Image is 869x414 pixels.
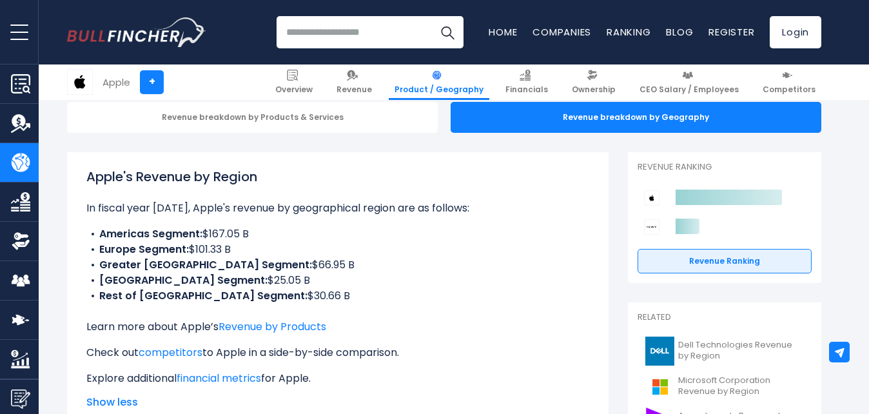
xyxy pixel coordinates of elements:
[572,84,616,95] span: Ownership
[431,16,464,48] button: Search
[763,84,815,95] span: Competitors
[331,64,378,100] a: Revenue
[770,16,821,48] a: Login
[678,375,804,397] span: Microsoft Corporation Revenue by Region
[99,257,312,272] b: Greater [GEOGRAPHIC_DATA] Segment:
[451,102,821,133] div: Revenue breakdown by Geography
[99,273,268,288] b: [GEOGRAPHIC_DATA] Segment:
[86,319,589,335] p: Learn more about Apple’s
[708,25,754,39] a: Register
[532,25,591,39] a: Companies
[638,333,812,369] a: Dell Technologies Revenue by Region
[566,64,621,100] a: Ownership
[500,64,554,100] a: Financials
[638,249,812,273] a: Revenue Ranking
[644,219,659,235] img: Sony Group Corporation competitors logo
[489,25,517,39] a: Home
[666,25,693,39] a: Blog
[638,162,812,173] p: Revenue Ranking
[86,395,589,410] span: Show less
[634,64,745,100] a: CEO Salary / Employees
[86,242,589,257] li: $101.33 B
[86,288,589,304] li: $30.66 B
[275,84,313,95] span: Overview
[86,345,589,360] p: Check out to Apple in a side-by-side comparison.
[607,25,650,39] a: Ranking
[86,371,589,386] p: Explore additional for Apple.
[678,340,804,362] span: Dell Technologies Revenue by Region
[638,369,812,404] a: Microsoft Corporation Revenue by Region
[140,70,164,94] a: +
[337,84,372,95] span: Revenue
[395,84,483,95] span: Product / Geography
[67,17,206,47] img: Bullfincher logo
[505,84,548,95] span: Financials
[645,372,674,401] img: MSFT logo
[177,371,261,386] a: financial metrics
[638,312,812,323] p: Related
[67,17,206,47] a: Go to homepage
[640,84,739,95] span: CEO Salary / Employees
[645,337,674,366] img: DELL logo
[86,273,589,288] li: $25.05 B
[86,226,589,242] li: $167.05 B
[86,201,589,216] p: In fiscal year [DATE], Apple's revenue by geographical region are as follows:
[68,70,92,94] img: AAPL logo
[139,345,202,360] a: competitors
[389,64,489,100] a: Product / Geography
[99,288,308,303] b: Rest of [GEOGRAPHIC_DATA] Segment:
[99,242,189,257] b: Europe Segment:
[99,226,202,241] b: Americas Segment:
[269,64,318,100] a: Overview
[757,64,821,100] a: Competitors
[86,167,589,186] h1: Apple's Revenue by Region
[11,232,30,251] img: Ownership
[219,319,326,334] a: Revenue by Products
[86,257,589,273] li: $66.95 B
[644,190,659,206] img: Apple competitors logo
[103,75,130,90] div: Apple
[67,102,438,133] div: Revenue breakdown by Products & Services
